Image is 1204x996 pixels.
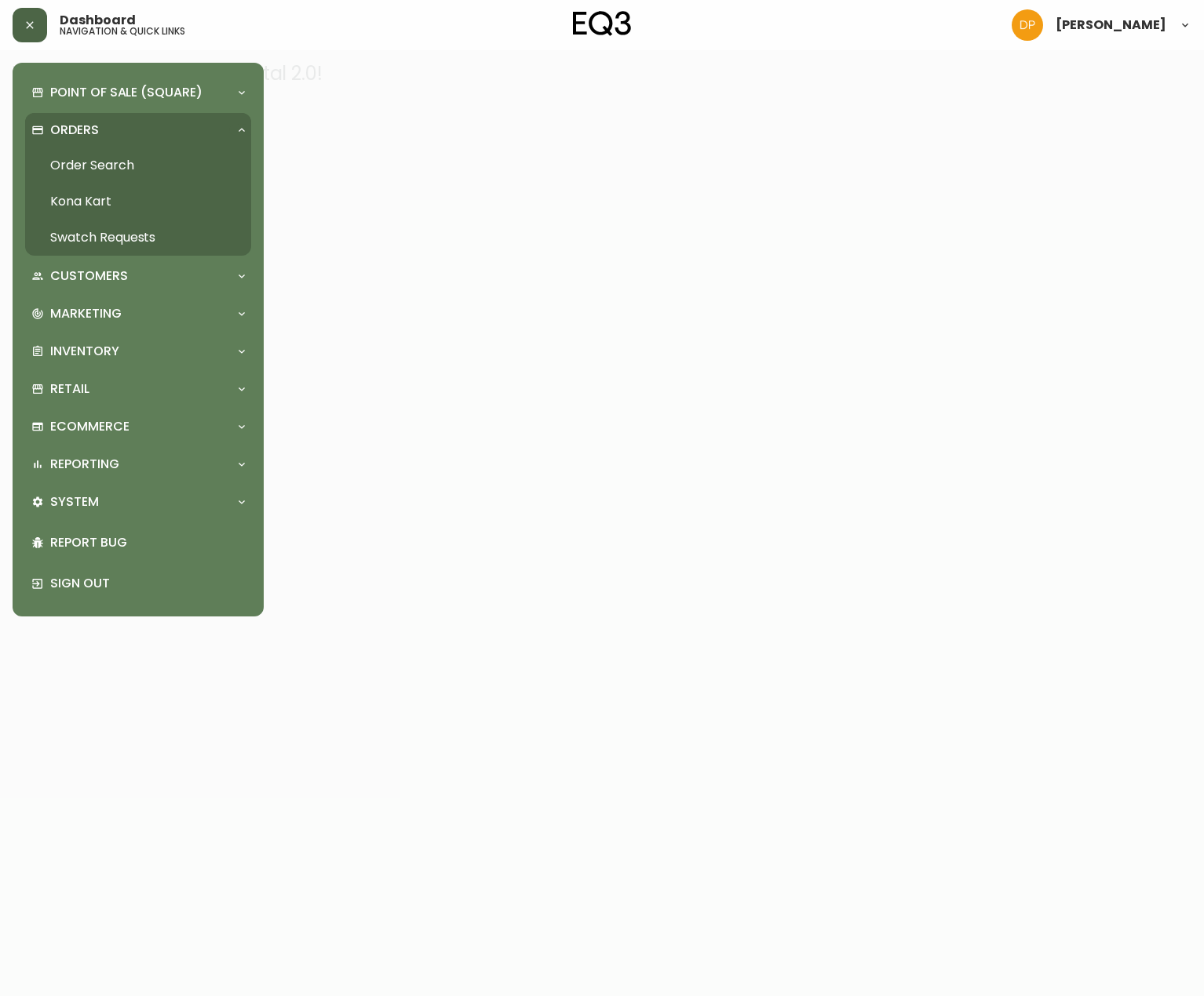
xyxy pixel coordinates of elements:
[50,493,99,511] p: System
[50,84,202,101] p: Point of Sale (Square)
[25,75,251,110] div: Point of Sale (Square)
[60,14,136,27] span: Dashboard
[25,259,251,293] div: Customers
[573,11,631,36] img: logo
[25,220,251,256] a: Swatch Requests
[50,267,128,285] p: Customers
[25,334,251,369] div: Inventory
[50,456,119,473] p: Reporting
[25,184,251,220] a: Kona Kart
[50,305,122,322] p: Marketing
[50,343,119,360] p: Inventory
[1056,19,1166,31] span: [PERSON_NAME]
[25,147,251,184] a: Order Search
[25,296,251,331] div: Marketing
[50,575,245,592] p: Sign Out
[25,485,251,519] div: System
[25,113,251,147] div: Orders
[25,563,251,604] div: Sign Out
[25,372,251,406] div: Retail
[50,534,245,551] p: Report Bug
[60,27,185,36] h5: navigation & quick links
[25,522,251,563] div: Report Bug
[25,447,251,482] div: Reporting
[50,380,89,398] p: Retail
[50,418,130,435] p: Ecommerce
[50,122,99,139] p: Orders
[25,409,251,444] div: Ecommerce
[1012,9,1043,41] img: b0154ba12ae69382d64d2f3159806b19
